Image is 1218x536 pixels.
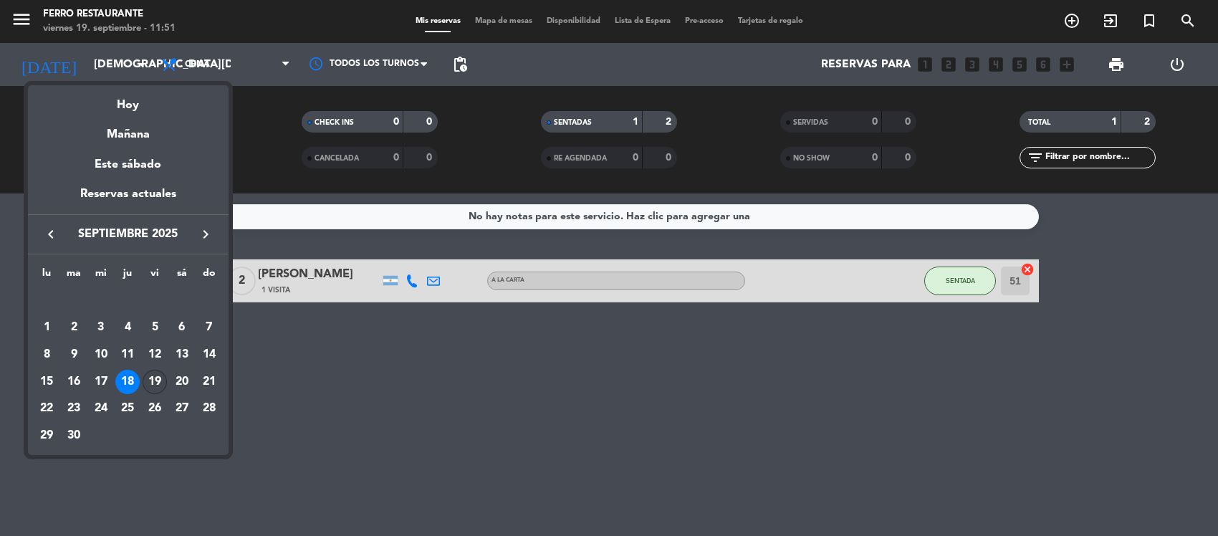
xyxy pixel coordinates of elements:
[64,225,193,244] span: septiembre 2025
[34,396,61,423] td: 22 de septiembre de 2025
[60,422,87,449] td: 30 de septiembre de 2025
[34,314,61,341] td: 1 de septiembre de 2025
[89,396,113,421] div: 24
[42,226,59,243] i: keyboard_arrow_left
[196,314,223,341] td: 7 de septiembre de 2025
[170,370,194,394] div: 20
[28,185,229,214] div: Reservas actuales
[87,368,115,396] td: 17 de septiembre de 2025
[89,315,113,340] div: 3
[34,423,59,448] div: 29
[141,341,168,368] td: 12 de septiembre de 2025
[168,396,196,423] td: 27 de septiembre de 2025
[115,314,142,341] td: 4 de septiembre de 2025
[34,265,61,287] th: lunes
[170,343,194,367] div: 13
[115,343,140,367] div: 11
[62,370,86,394] div: 16
[115,396,140,421] div: 25
[62,396,86,421] div: 23
[168,341,196,368] td: 13 de septiembre de 2025
[168,368,196,396] td: 20 de septiembre de 2025
[34,315,59,340] div: 1
[38,225,64,244] button: keyboard_arrow_left
[141,368,168,396] td: 19 de septiembre de 2025
[34,370,59,394] div: 15
[87,314,115,341] td: 3 de septiembre de 2025
[141,314,168,341] td: 5 de septiembre de 2025
[87,265,115,287] th: miércoles
[115,315,140,340] div: 4
[197,343,221,367] div: 14
[143,396,167,421] div: 26
[115,370,140,394] div: 18
[60,368,87,396] td: 16 de septiembre de 2025
[168,265,196,287] th: sábado
[34,422,61,449] td: 29 de septiembre de 2025
[141,396,168,423] td: 26 de septiembre de 2025
[143,370,167,394] div: 19
[141,265,168,287] th: viernes
[170,315,194,340] div: 6
[143,315,167,340] div: 5
[115,396,142,423] td: 25 de septiembre de 2025
[34,341,61,368] td: 8 de septiembre de 2025
[34,287,223,315] td: SEP.
[87,341,115,368] td: 10 de septiembre de 2025
[196,396,223,423] td: 28 de septiembre de 2025
[170,396,194,421] div: 27
[197,370,221,394] div: 21
[87,396,115,423] td: 24 de septiembre de 2025
[28,145,229,185] div: Este sábado
[62,315,86,340] div: 2
[143,343,167,367] div: 12
[60,341,87,368] td: 9 de septiembre de 2025
[193,225,219,244] button: keyboard_arrow_right
[115,341,142,368] td: 11 de septiembre de 2025
[60,396,87,423] td: 23 de septiembre de 2025
[60,265,87,287] th: martes
[115,368,142,396] td: 18 de septiembre de 2025
[62,343,86,367] div: 9
[89,370,113,394] div: 17
[34,396,59,421] div: 22
[197,226,214,243] i: keyboard_arrow_right
[168,314,196,341] td: 6 de septiembre de 2025
[89,343,113,367] div: 10
[115,265,142,287] th: jueves
[196,368,223,396] td: 21 de septiembre de 2025
[196,341,223,368] td: 14 de septiembre de 2025
[60,314,87,341] td: 2 de septiembre de 2025
[196,265,223,287] th: domingo
[28,115,229,144] div: Mañana
[62,423,86,448] div: 30
[197,315,221,340] div: 7
[197,396,221,421] div: 28
[28,85,229,115] div: Hoy
[34,368,61,396] td: 15 de septiembre de 2025
[34,343,59,367] div: 8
